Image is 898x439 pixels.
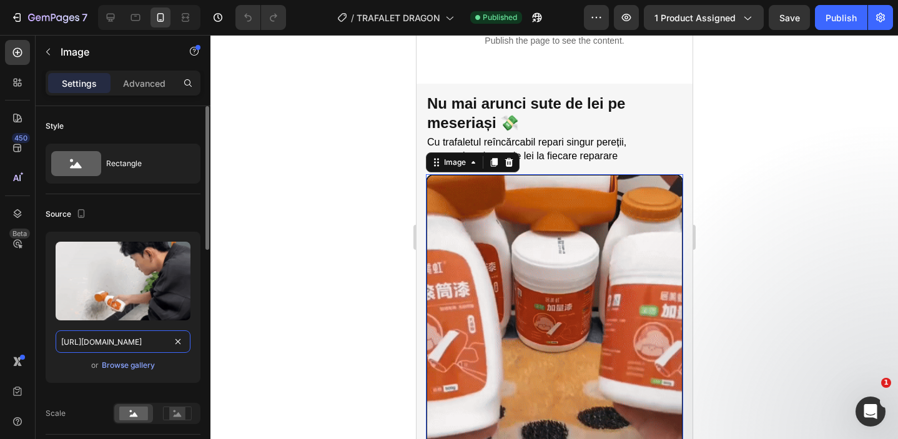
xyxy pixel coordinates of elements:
[9,57,267,99] h2: Nu mai arunci sute de lei pe meseriași 💸
[235,5,286,30] div: Undo/Redo
[106,149,182,178] div: Rectangle
[826,11,857,24] div: Publish
[62,77,97,90] p: Settings
[25,122,52,133] div: Image
[91,358,99,373] span: or
[56,242,190,320] img: preview-image
[357,11,440,24] span: TRAFALET DRAGON
[856,397,886,427] iframe: Intercom live chat
[417,35,693,439] iframe: Design area
[644,5,764,30] button: 1 product assigned
[46,408,66,419] div: Scale
[779,12,800,23] span: Save
[123,77,165,90] p: Advanced
[769,5,810,30] button: Save
[56,330,190,353] input: https://example.com/image.jpg
[881,378,891,388] span: 1
[46,121,64,132] div: Style
[483,12,517,23] span: Published
[654,11,736,24] span: 1 product assigned
[11,102,210,126] span: Cu trafaletul reîncărcabil repari singur pereții, economisești sute de lei la fiecare reparare
[82,10,87,25] p: 7
[12,133,30,143] div: 450
[815,5,867,30] button: Publish
[351,11,354,24] span: /
[61,44,167,59] p: Image
[101,359,155,372] button: Browse gallery
[5,5,93,30] button: 7
[46,206,89,223] div: Source
[9,229,30,239] div: Beta
[9,139,267,436] img: no-image-2048-5e88c1b20e087fb7bbe9a3771824e743c244f437e4f8ba93bbf7b11b53f7824c_large.gif
[102,360,155,371] div: Browse gallery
